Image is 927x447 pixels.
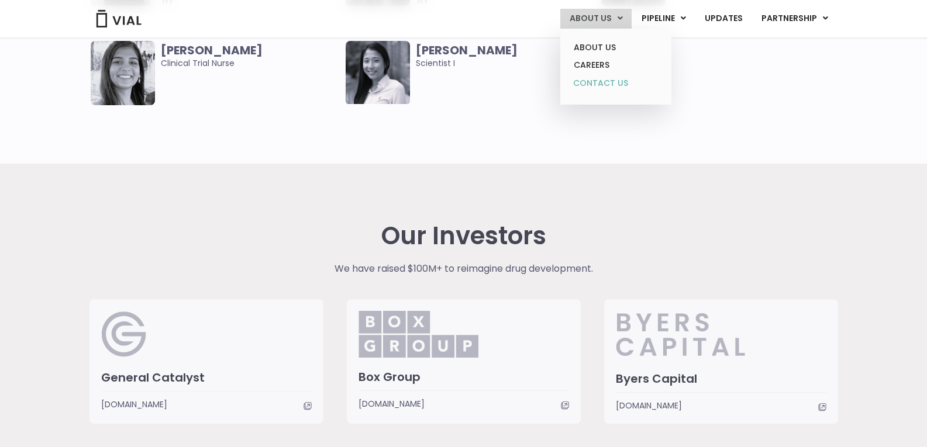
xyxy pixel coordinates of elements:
a: [DOMAIN_NAME] [101,398,312,411]
a: [DOMAIN_NAME] [616,399,826,412]
a: PARTNERSHIPMenu Toggle [752,9,838,29]
a: CAREERS [564,56,667,74]
a: ABOUT US [564,39,667,57]
h2: Our Investors [381,222,546,250]
img: Box_Group.png [359,311,478,358]
span: [DOMAIN_NAME] [616,399,682,412]
b: [PERSON_NAME] [416,42,518,58]
a: UPDATES [695,9,752,29]
a: PIPELINEMenu Toggle [632,9,695,29]
img: Vial Logo [95,10,142,27]
img: Byers_Capital.svg [616,311,792,358]
a: [DOMAIN_NAME] [359,397,569,410]
a: CONTACT US [564,74,667,93]
h3: Byers Capital [616,371,826,386]
span: Clinical Trial Nurse [161,44,340,70]
img: General Catalyst Logo [101,311,147,358]
h3: General Catalyst [101,370,312,385]
p: We have raised $100M+ to reimagine drug development. [260,262,667,276]
h3: Box Group [359,369,569,384]
span: [DOMAIN_NAME] [359,397,425,410]
a: ABOUT USMenu Toggle [560,9,632,29]
span: Scientist I [416,44,595,70]
img: Smiling woman named Deepa [91,41,155,105]
img: Smiling woman named Anna [346,41,410,104]
b: [PERSON_NAME] [161,42,263,58]
span: [DOMAIN_NAME] [101,398,167,411]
